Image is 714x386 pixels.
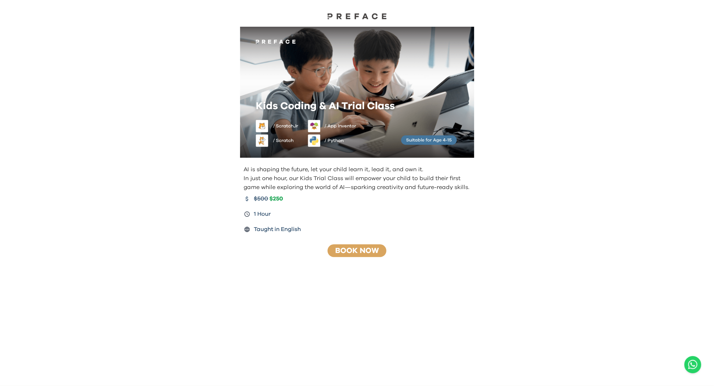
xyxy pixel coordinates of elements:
a: Chat with us on WhatsApp [684,356,701,373]
img: Preface Logo [325,13,389,19]
span: Taught in English [254,225,301,234]
p: AI is shaping the future, let your child learn it, lead it, and own it. [244,165,472,174]
img: Kids learning to code [240,27,474,158]
button: Book Now [326,244,388,257]
span: 1 Hour [254,210,271,219]
span: $500 [254,194,268,203]
a: Preface Logo [325,13,389,22]
p: In just one hour, our Kids Trial Class will empower your child to build their first game while ex... [244,174,472,192]
button: Open WhatsApp chat [684,356,701,373]
a: Book Now [335,247,379,255]
span: $250 [270,195,283,203]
